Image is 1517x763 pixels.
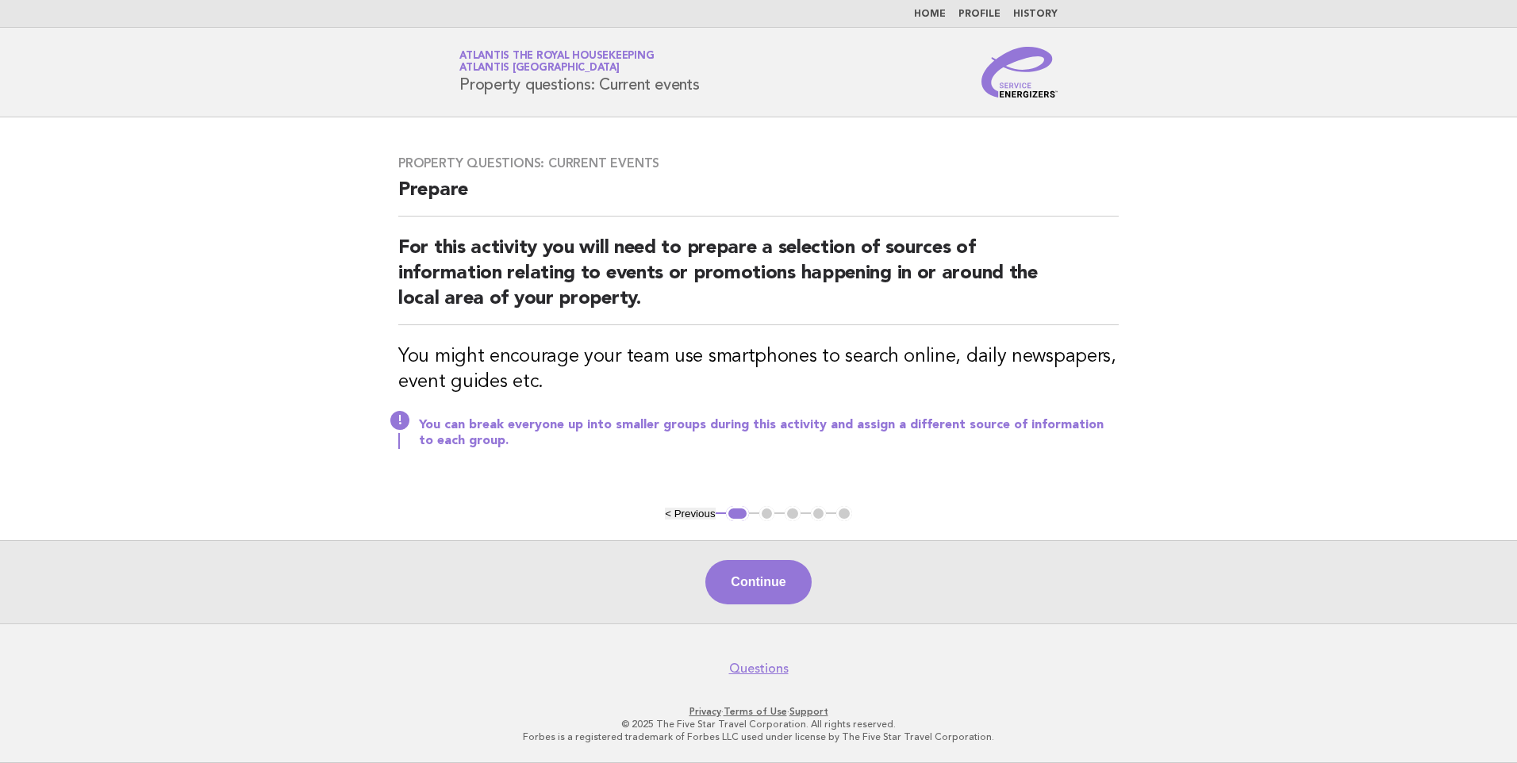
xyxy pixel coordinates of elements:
p: Forbes is a registered trademark of Forbes LLC used under license by The Five Star Travel Corpora... [273,730,1244,743]
a: Support [789,706,828,717]
a: Privacy [689,706,721,717]
img: Service Energizers [981,47,1058,98]
a: Terms of Use [724,706,787,717]
button: 1 [726,506,749,522]
p: © 2025 The Five Star Travel Corporation. All rights reserved. [273,718,1244,730]
a: History [1013,10,1058,19]
button: < Previous [665,508,715,520]
h2: For this activity you will need to prepare a selection of sources of information relating to even... [398,236,1119,325]
a: Atlantis the Royal HousekeepingAtlantis [GEOGRAPHIC_DATA] [459,51,654,73]
a: Questions [729,661,789,677]
p: · · [273,705,1244,718]
p: You can break everyone up into smaller groups during this activity and assign a different source ... [419,417,1119,449]
h1: Property questions: Current events [459,52,700,93]
span: Atlantis [GEOGRAPHIC_DATA] [459,63,620,74]
a: Profile [958,10,1000,19]
button: Continue [705,560,811,604]
h2: Prepare [398,178,1119,217]
a: Home [914,10,946,19]
h3: Property questions: Current events [398,155,1119,171]
h3: You might encourage your team use smartphones to search online, daily newspapers, event guides etc. [398,344,1119,395]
